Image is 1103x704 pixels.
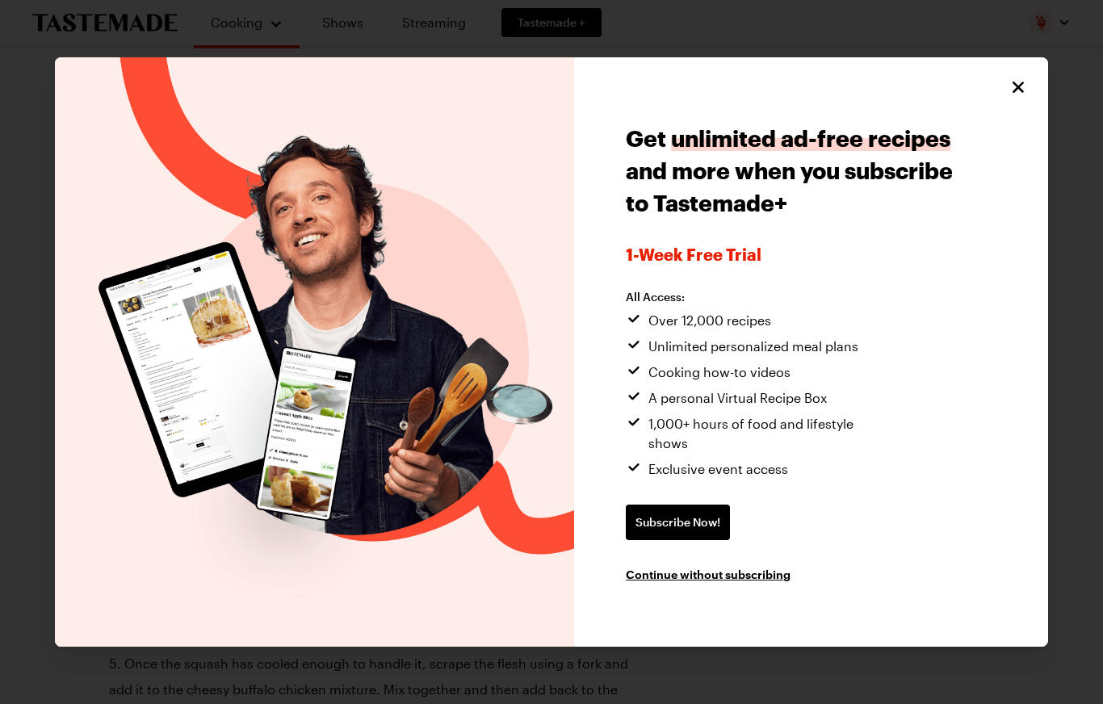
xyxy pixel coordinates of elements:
[55,57,574,647] img: Tastemade Plus preview image
[626,245,958,264] span: 1-week Free Trial
[626,290,892,304] h2: All Access:
[626,122,958,219] h1: Get and more when you subscribe to Tastemade+
[635,514,720,530] span: Subscribe Now!
[626,566,791,582] button: Continue without subscribing
[671,125,950,151] span: unlimited ad-free recipes
[648,459,788,479] span: Exclusive event access
[648,414,892,453] span: 1,000+ hours of food and lifestyle shows
[626,505,730,540] a: Subscribe Now!
[648,362,791,382] span: Cooking how-to videos
[648,311,771,330] span: Over 12,000 recipes
[648,388,827,408] span: A personal Virtual Recipe Box
[648,337,858,356] span: Unlimited personalized meal plans
[1008,77,1029,98] button: Close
